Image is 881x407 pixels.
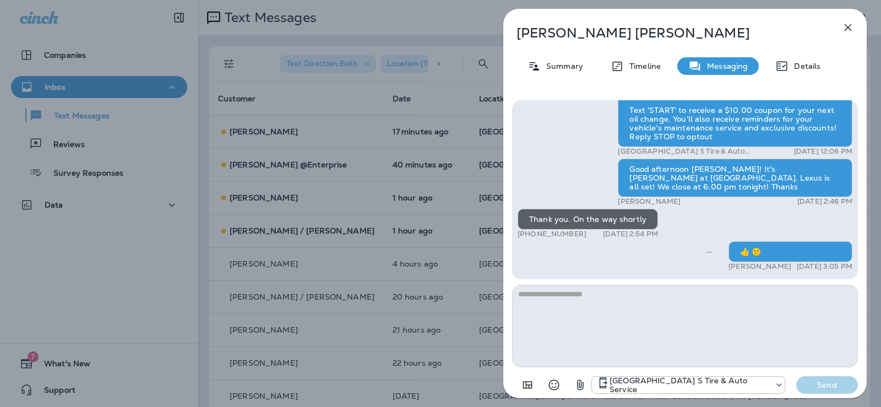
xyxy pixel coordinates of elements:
[797,197,852,206] p: [DATE] 2:46 PM
[788,62,820,70] p: Details
[618,159,852,197] div: Good afternoon [PERSON_NAME]! It's [PERSON_NAME] at [GEOGRAPHIC_DATA]. Lexus is all set! We close...
[701,62,748,70] p: Messaging
[728,241,852,262] div: 👍 🙂
[592,376,785,394] div: +1 (301) 975-0024
[706,246,712,256] span: Sent
[543,374,565,396] button: Select an emoji
[603,230,658,238] p: [DATE] 2:54 PM
[794,147,852,156] p: [DATE] 12:06 PM
[518,209,658,230] div: Thank you. On the way shortly
[797,262,852,271] p: [DATE] 3:05 PM
[518,230,586,238] p: [PHONE_NUMBER]
[624,62,661,70] p: Timeline
[728,262,791,271] p: [PERSON_NAME]
[610,376,769,394] p: [GEOGRAPHIC_DATA] S Tire & Auto Service
[541,62,583,70] p: Summary
[516,25,817,41] p: [PERSON_NAME] [PERSON_NAME]
[618,147,758,156] p: [GEOGRAPHIC_DATA] S Tire & Auto Service
[516,374,539,396] button: Add in a premade template
[618,197,681,206] p: [PERSON_NAME]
